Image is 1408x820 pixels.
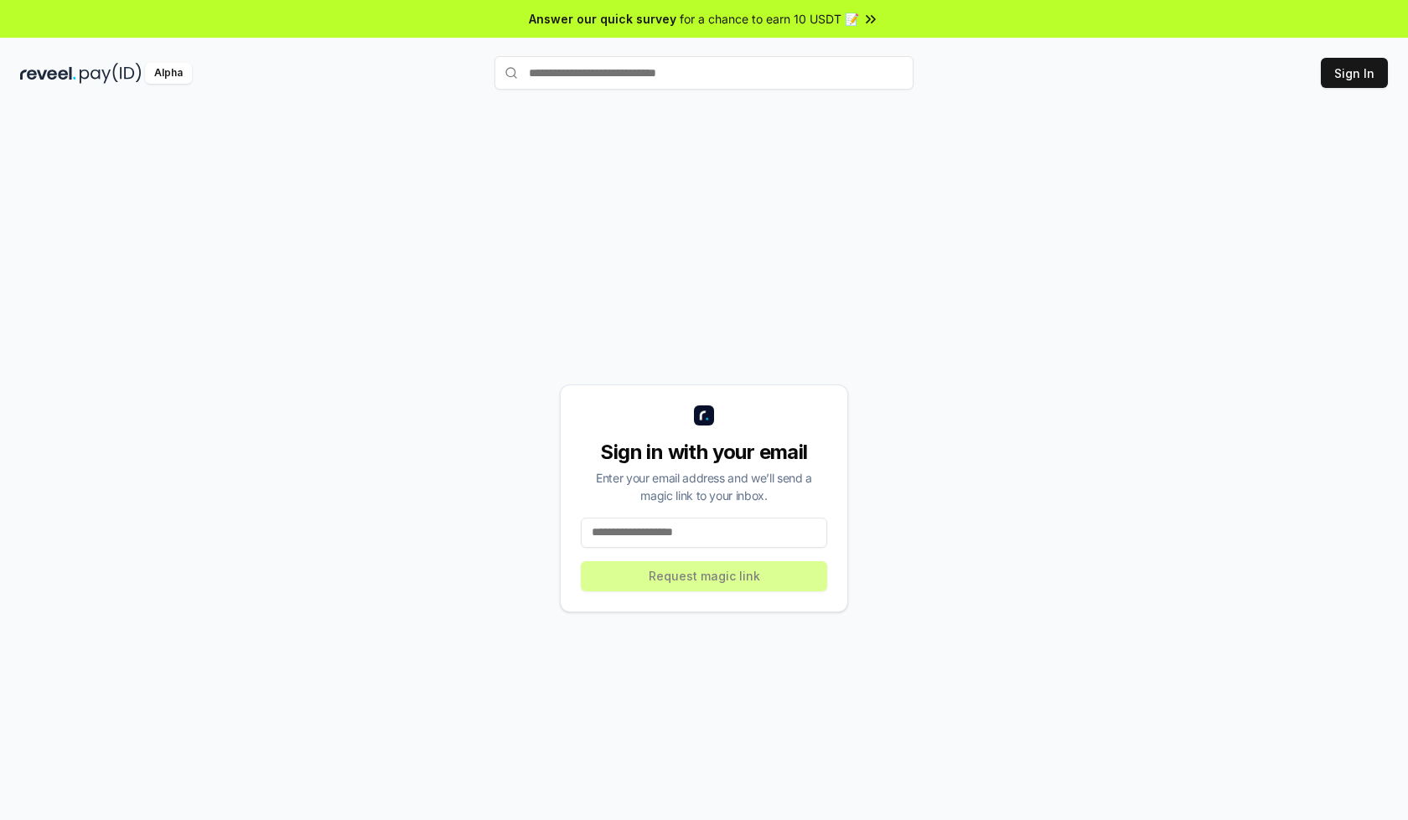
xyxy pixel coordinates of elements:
[20,63,76,84] img: reveel_dark
[581,439,827,466] div: Sign in with your email
[581,469,827,504] div: Enter your email address and we’ll send a magic link to your inbox.
[80,63,142,84] img: pay_id
[680,10,859,28] span: for a chance to earn 10 USDT 📝
[145,63,192,84] div: Alpha
[694,405,714,425] img: logo_small
[1321,58,1388,88] button: Sign In
[529,10,676,28] span: Answer our quick survey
